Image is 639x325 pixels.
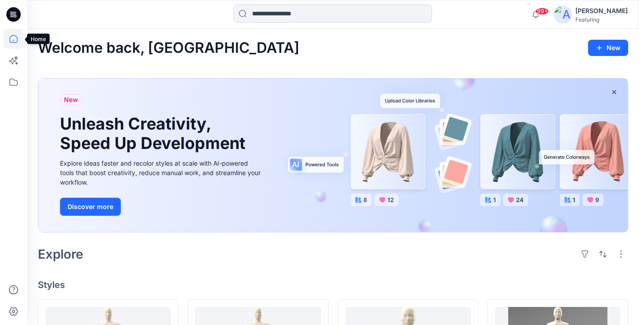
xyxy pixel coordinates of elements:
h2: Welcome back, [GEOGRAPHIC_DATA] [38,40,299,56]
div: Explore ideas faster and recolor styles at scale with AI-powered tools that boost creativity, red... [60,158,263,187]
div: Featuring [575,16,628,23]
a: Discover more [60,198,263,216]
span: 99+ [535,8,549,15]
h2: Explore [38,247,83,261]
img: avatar [554,5,572,23]
div: [PERSON_NAME] [575,5,628,16]
button: Discover more [60,198,121,216]
h4: Styles [38,279,628,290]
span: New [64,94,78,105]
h1: Unleash Creativity, Speed Up Development [60,114,249,153]
button: New [588,40,628,56]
